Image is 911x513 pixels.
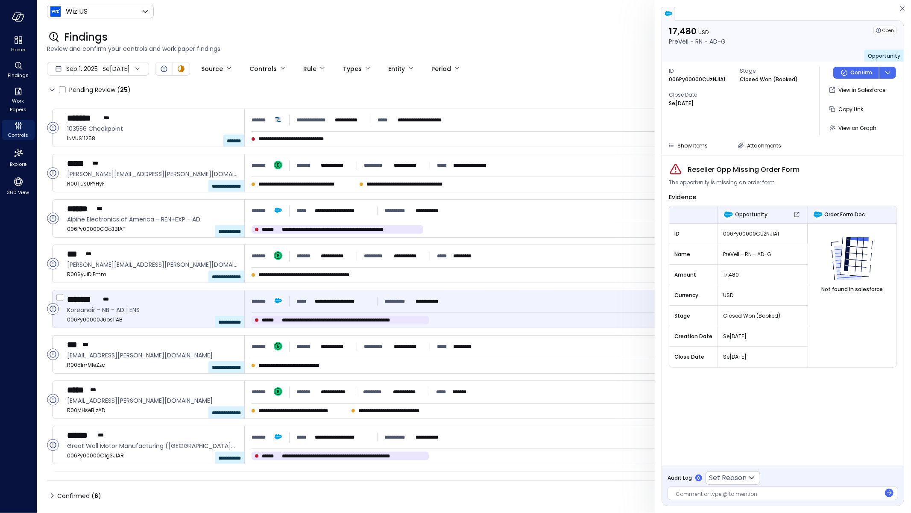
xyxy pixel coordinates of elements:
[838,86,885,94] p: View in Salesforce
[665,140,711,150] button: Show Items
[868,52,900,59] span: Opportunity
[669,75,725,84] p: 006Py00000CUzNJIA1
[159,64,169,74] div: Open
[664,9,673,18] img: salesforce
[67,406,237,415] span: R00MHseBjzAD
[723,353,803,361] span: Se[DATE]
[669,193,696,201] span: Evidence
[47,258,59,270] div: Open
[176,64,186,74] div: In Progress
[688,165,800,175] span: Reseller Opp Missing Order Form
[825,210,865,219] span: Order Form Doc
[674,353,712,361] span: Close Date
[669,99,694,108] p: Se[DATE]
[740,75,798,84] p: Closed Won (Booked)
[669,26,726,37] p: 17,480
[674,250,712,259] span: Name
[343,62,362,76] div: Types
[117,85,131,94] div: ( )
[2,145,35,169] div: Explore
[47,167,59,179] div: Open
[47,212,59,224] div: Open
[833,67,896,79] div: Button group with a nested menu
[833,67,879,79] button: Confirm
[249,62,277,76] div: Controls
[723,250,803,259] span: PreVeil - RN - AD-G
[734,140,785,150] button: Attachments
[723,312,803,320] span: Closed Won (Booked)
[69,83,131,97] span: Pending Review
[735,210,767,219] span: Opportunity
[8,131,29,139] span: Controls
[669,37,726,46] p: PreVeil - RN - AD-G
[723,209,733,220] img: Opportunity
[11,45,25,54] span: Home
[67,361,237,369] span: R005lmMleZzc
[669,67,733,75] span: ID
[67,225,237,233] span: 006Py00000COo3BIAT
[669,178,775,187] span: The opportunity is missing an order form
[821,285,883,294] span: Not found in salesforce
[120,85,128,94] span: 25
[677,142,708,149] span: Show Items
[826,83,889,97] button: View in Salesforce
[67,315,237,324] span: 006Py00000J6os1IAB
[2,174,35,198] div: 360 View
[47,394,59,406] div: Open
[47,439,59,451] div: Open
[50,6,61,17] img: Icon
[826,121,880,135] button: View on Graph
[67,180,237,188] span: R00TusUPYHyF
[8,71,29,80] span: Findings
[91,491,101,501] div: ( )
[67,305,237,315] span: Koreanair - NB - AD | ENS
[67,215,237,224] span: Alpine Electronics of America - REN+EXP - AD
[67,396,237,405] span: matt.joss@wiz.io
[674,271,712,279] span: Amount
[47,122,59,134] div: Open
[67,134,237,143] span: INVUS11258
[94,492,98,500] span: 6
[674,312,712,320] span: Stage
[66,64,98,74] span: Sep 1, 2025
[2,85,35,115] div: Work Papers
[838,106,863,113] span: Copy Link
[2,34,35,55] div: Home
[67,441,237,451] span: Great Wall Motor Manufacturing (Thailand) - REN+EXP - AD | SN | CO
[66,6,88,17] p: Wiz US
[47,44,901,53] span: Review and confirm your controls and work paper findings
[67,270,237,279] span: R00SyJiDiFmm
[723,332,803,341] span: Se[DATE]
[879,67,896,79] button: dropdown-icon-button
[201,62,223,76] div: Source
[5,97,31,114] span: Work Papers
[47,348,59,360] div: Open
[747,142,781,149] span: Attachments
[723,230,802,238] span: 006Py00000CUzNJIA1
[67,260,237,269] span: jack.freund@wiz.io
[668,474,692,482] span: Audit Log
[47,303,59,315] div: Open
[67,124,237,133] span: 103556 Checkpoint
[674,230,712,238] span: ID
[674,291,712,300] span: Currency
[431,62,451,76] div: Period
[838,124,876,132] span: View on Graph
[303,62,316,76] div: Rule
[10,160,26,168] span: Explore
[2,120,35,140] div: Controls
[850,68,872,77] p: Confirm
[813,209,823,220] img: Order Form Doc
[709,473,747,483] p: Set Reason
[67,169,237,179] span: patrick.butrym@wiz.io
[669,91,733,99] span: Close Date
[57,489,101,503] span: Confirmed
[697,475,700,481] p: 0
[388,62,405,76] div: Entity
[698,29,709,36] span: USD
[67,451,237,460] span: 006Py00000C1g3JIAR
[67,351,237,360] span: kanen.clement@wiz.io
[723,291,803,300] span: USD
